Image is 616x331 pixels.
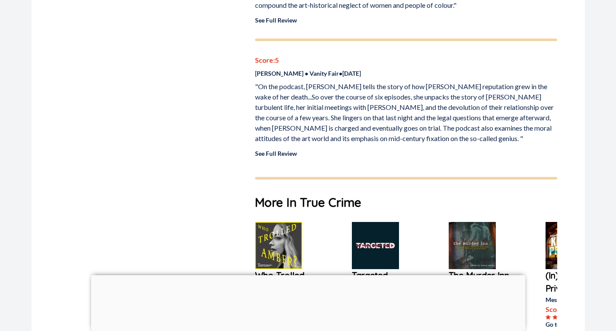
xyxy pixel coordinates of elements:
[255,150,297,157] a: See Full Review
[449,269,518,282] a: The Murder Inn
[255,269,324,308] a: Who Trolled [PERSON_NAME]?
[546,304,615,315] p: Score: 5.0
[255,81,557,144] p: "On the podcast, [PERSON_NAME] tells the story of how [PERSON_NAME] reputation grew in the wake o...
[255,193,557,212] h1: More In True Crime
[352,222,399,269] img: Targeted
[546,295,615,304] p: Message Heard, Wondery
[255,16,297,24] a: See Full Review
[352,269,421,282] a: Targeted
[255,222,302,269] img: Who Trolled Amber?
[546,320,615,329] a: Go to Podcast
[255,69,557,78] p: [PERSON_NAME] • Vanity Fair • [DATE]
[449,222,496,269] img: The Murder Inn
[255,55,557,65] p: Score: 5
[546,269,615,295] a: (In)Justice: Killer Privilege
[91,275,525,329] iframe: Advertisement
[546,222,593,269] img: (In)Justice: Killer Privilege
